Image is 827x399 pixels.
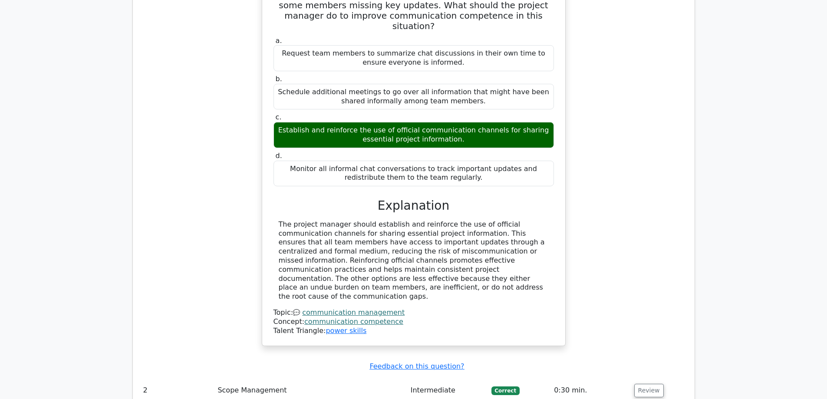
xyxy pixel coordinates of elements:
[273,317,554,326] div: Concept:
[276,75,282,83] span: b.
[279,198,549,213] h3: Explanation
[276,36,282,45] span: a.
[304,317,403,326] a: communication competence
[302,308,405,317] a: communication management
[326,326,366,335] a: power skills
[634,384,664,397] button: Review
[273,308,554,335] div: Talent Triangle:
[273,308,554,317] div: Topic:
[276,152,282,160] span: d.
[279,220,549,301] div: The project manager should establish and reinforce the use of official communication channels for...
[369,362,464,370] a: Feedback on this question?
[276,113,282,121] span: c.
[273,84,554,110] div: Schedule additional meetings to go over all information that might have been shared informally am...
[273,122,554,148] div: Establish and reinforce the use of official communication channels for sharing essential project ...
[273,45,554,71] div: Request team members to summarize chat discussions in their own time to ensure everyone is informed.
[491,386,520,395] span: Correct
[273,161,554,187] div: Monitor all informal chat conversations to track important updates and redistribute them to the t...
